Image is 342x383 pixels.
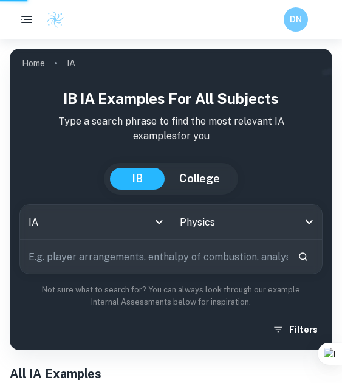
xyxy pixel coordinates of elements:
[10,365,332,383] h1: All IA Examples
[284,7,308,32] button: DN
[67,57,75,70] p: IA
[19,88,323,109] h1: IB IA examples for all subjects
[167,168,232,190] button: College
[289,13,303,26] h6: DN
[20,205,171,239] div: IA
[19,284,323,309] p: Not sure what to search for? You can always look through our example Internal Assessments below f...
[270,319,323,340] button: Filters
[46,10,64,29] img: Clastify logo
[293,246,313,267] button: Search
[20,240,288,274] input: E.g. player arrangements, enthalpy of combustion, analysis of a big city...
[22,55,45,72] a: Home
[39,10,64,29] a: Clastify logo
[301,213,318,230] button: Open
[19,114,323,143] p: Type a search phrase to find the most relevant IA examples for you
[110,168,165,190] button: IB
[10,49,332,350] img: profile cover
